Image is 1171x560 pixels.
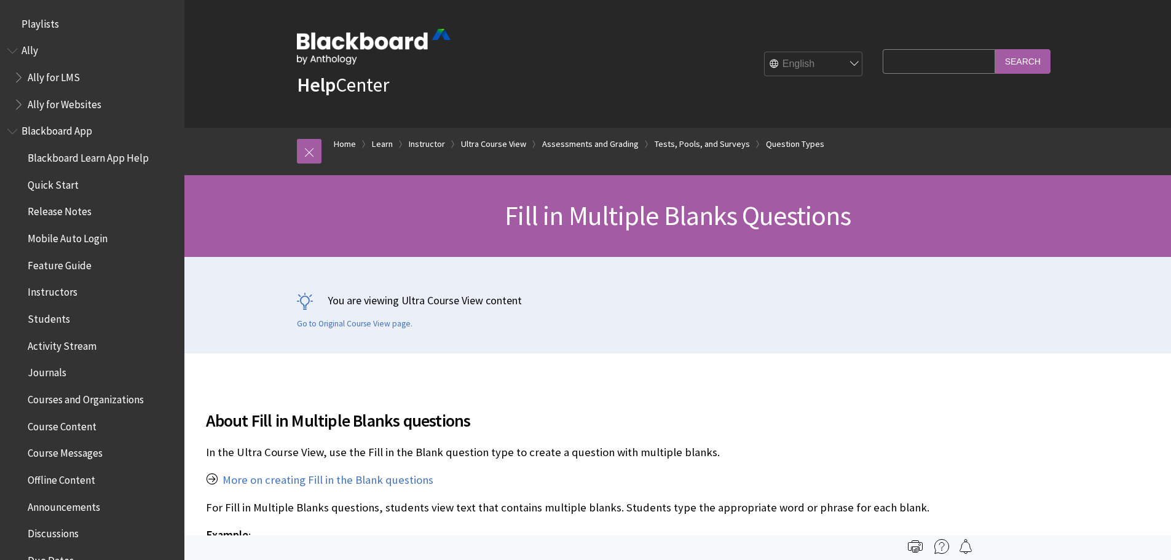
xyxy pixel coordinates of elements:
[372,136,393,152] a: Learn
[28,148,149,164] span: Blackboard Learn App Help
[28,255,92,272] span: Feature Guide
[28,416,97,433] span: Course Content
[297,73,336,97] strong: Help
[655,136,750,152] a: Tests, Pools, and Surveys
[461,136,526,152] a: Ultra Course View
[223,473,433,487] a: More on creating Fill in the Blank questions
[28,389,144,406] span: Courses and Organizations
[297,29,451,65] img: Blackboard by Anthology
[28,497,100,513] span: Announcements
[908,539,923,554] img: Print
[22,41,38,57] span: Ally
[334,136,356,152] a: Home
[28,228,108,245] span: Mobile Auto Login
[28,443,103,460] span: Course Messages
[28,470,95,486] span: Offline Content
[206,500,968,516] p: For Fill in Multiple Blanks questions, students view text that contains multiple blanks. Students...
[28,202,92,218] span: Release Notes
[542,136,639,152] a: Assessments and Grading
[409,136,445,152] a: Instructor
[28,67,80,84] span: Ally for LMS
[7,41,177,115] nav: Book outline for Anthology Ally Help
[22,14,59,30] span: Playlists
[766,136,824,152] a: Question Types
[934,539,949,554] img: More help
[297,318,412,329] a: Go to Original Course View page.
[7,14,177,34] nav: Book outline for Playlists
[206,444,968,460] p: In the Ultra Course View, use the Fill in the Blank question type to create a question with multi...
[22,121,92,138] span: Blackboard App
[206,527,968,543] p: :
[765,52,863,77] select: Site Language Selector
[28,94,101,111] span: Ally for Websites
[206,408,968,433] span: About Fill in Multiple Blanks questions
[297,293,1059,308] p: You are viewing Ultra Course View content
[28,309,70,325] span: Students
[28,363,66,379] span: Journals
[505,199,851,232] span: Fill in Multiple Blanks Questions
[28,175,79,191] span: Quick Start
[297,73,389,97] a: HelpCenter
[958,539,973,554] img: Follow this page
[28,282,77,299] span: Instructors
[995,49,1051,73] input: Search
[28,523,79,540] span: Discussions
[28,336,97,352] span: Activity Stream
[206,528,248,542] span: Example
